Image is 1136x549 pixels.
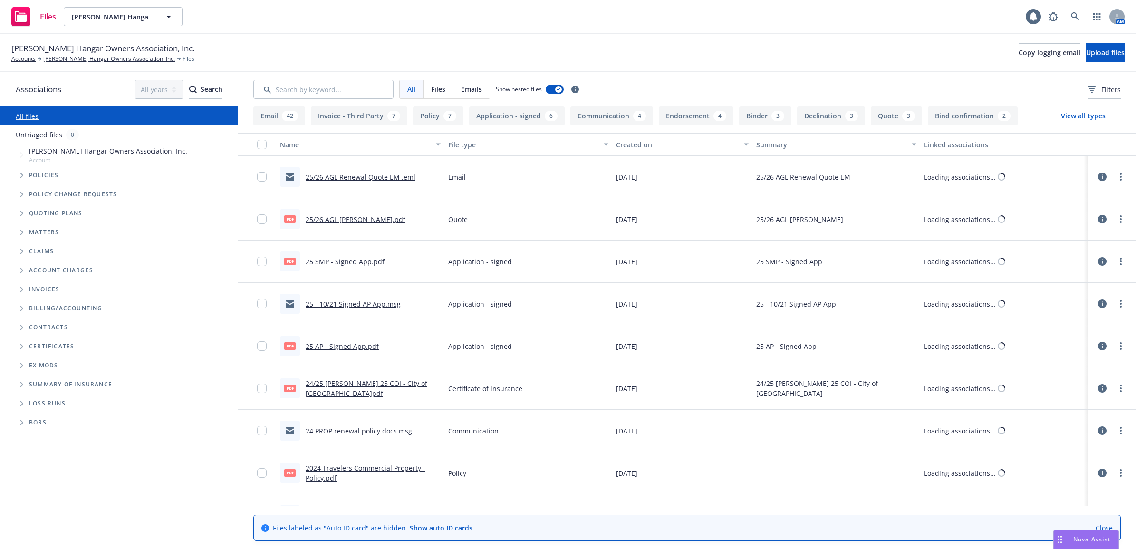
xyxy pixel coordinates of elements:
button: Filters [1088,80,1121,99]
input: Toggle Row Selected [257,341,267,351]
button: [PERSON_NAME] Hangar Owners Association, Inc. [64,7,183,26]
span: [PERSON_NAME] Hangar Owners Association, Inc. [29,146,187,156]
input: Toggle Row Selected [257,257,267,266]
div: Search [189,80,222,98]
span: [PERSON_NAME] Hangar Owners Association, Inc. [72,12,154,22]
a: Files [8,3,60,30]
span: Filters [1101,85,1121,95]
span: Ex Mods [29,363,58,368]
span: [DATE] [616,257,637,267]
a: more [1115,425,1126,436]
span: Quoting plans [29,211,83,216]
a: 25/26 AGL [PERSON_NAME].pdf [306,215,405,224]
a: more [1115,171,1126,183]
span: 25 SMP - Signed App [756,257,822,267]
span: Account charges [29,268,93,273]
div: 42 [282,111,298,121]
a: Accounts [11,55,36,63]
div: Loading associations... [924,426,996,436]
a: 25 AP - Signed App.pdf [306,342,379,351]
button: Copy logging email [1019,43,1080,62]
span: 24/25 [PERSON_NAME] 25 COI - City of [GEOGRAPHIC_DATA] [756,378,917,398]
a: more [1115,467,1126,479]
a: 25 - 10/21 Signed AP App.msg [306,299,401,308]
div: 2 [998,111,1011,121]
span: pdf [284,258,296,265]
button: File type [444,133,613,156]
span: Associations [16,83,61,96]
div: 4 [713,111,726,121]
button: Upload files [1086,43,1125,62]
button: Declination [797,106,865,125]
span: Loss Runs [29,401,66,406]
span: 25 - 10/21 Signed AP App [756,299,836,309]
span: Communication [448,426,499,436]
button: Email [253,106,305,125]
a: [PERSON_NAME] Hangar Owners Association, Inc. [43,55,175,63]
a: more [1115,213,1126,225]
span: [DATE] [616,172,637,182]
button: Bind confirmation [928,106,1018,125]
span: 25 AP - Signed App [756,341,817,351]
span: [DATE] [616,384,637,394]
span: Account [29,156,187,164]
button: Quote [871,106,922,125]
div: Loading associations... [924,214,996,224]
button: Application - signed [469,106,565,125]
input: Toggle Row Selected [257,426,267,435]
a: Switch app [1088,7,1107,26]
a: more [1115,256,1126,267]
span: [DATE] [616,299,637,309]
div: Created on [616,140,738,150]
button: Invoice - Third Party [311,106,407,125]
a: All files [16,112,39,121]
span: Files [40,13,56,20]
span: [DATE] [616,341,637,351]
span: Certificate of insurance [448,384,522,394]
span: [DATE] [616,426,637,436]
span: [PERSON_NAME] Hangar Owners Association, Inc. [11,42,194,55]
span: Copy logging email [1019,48,1080,57]
button: Policy [413,106,463,125]
a: 25/26 AGL Renewal Quote EM .eml [306,173,415,182]
span: Policy [448,468,466,478]
div: Loading associations... [924,468,996,478]
a: Untriaged files [16,130,62,140]
span: Billing/Accounting [29,306,103,311]
div: Drag to move [1054,530,1066,549]
span: Email [448,172,466,182]
div: Linked associations [924,140,1085,150]
a: 2024 Travelers Commercial Property - Policy.pdf [306,463,425,482]
span: Files labeled as "Auto ID card" are hidden. [273,523,472,533]
button: Nova Assist [1053,530,1119,549]
button: Created on [612,133,752,156]
span: Application - signed [448,299,512,309]
span: Files [183,55,194,63]
button: Linked associations [920,133,1088,156]
svg: Search [189,86,197,93]
a: more [1115,340,1126,352]
a: Close [1096,523,1113,533]
button: SearchSearch [189,80,222,99]
span: 25/26 AGL Renewal Quote EM [756,172,850,182]
div: 3 [902,111,915,121]
span: Policy change requests [29,192,117,197]
span: [DATE] [616,468,637,478]
span: pdf [284,469,296,476]
div: Loading associations... [924,384,996,394]
button: Binder [739,106,791,125]
div: File type [448,140,598,150]
div: 0 [66,129,79,140]
span: Show nested files [496,85,542,93]
span: pdf [284,385,296,392]
span: [DATE] [616,214,637,224]
span: Application - signed [448,257,512,267]
a: Search [1066,7,1085,26]
span: All [407,84,415,94]
span: Summary of insurance [29,382,112,387]
span: Nova Assist [1073,535,1111,543]
span: BORs [29,420,47,425]
span: Filters [1088,85,1121,95]
a: Report a Bug [1044,7,1063,26]
span: Matters [29,230,59,235]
